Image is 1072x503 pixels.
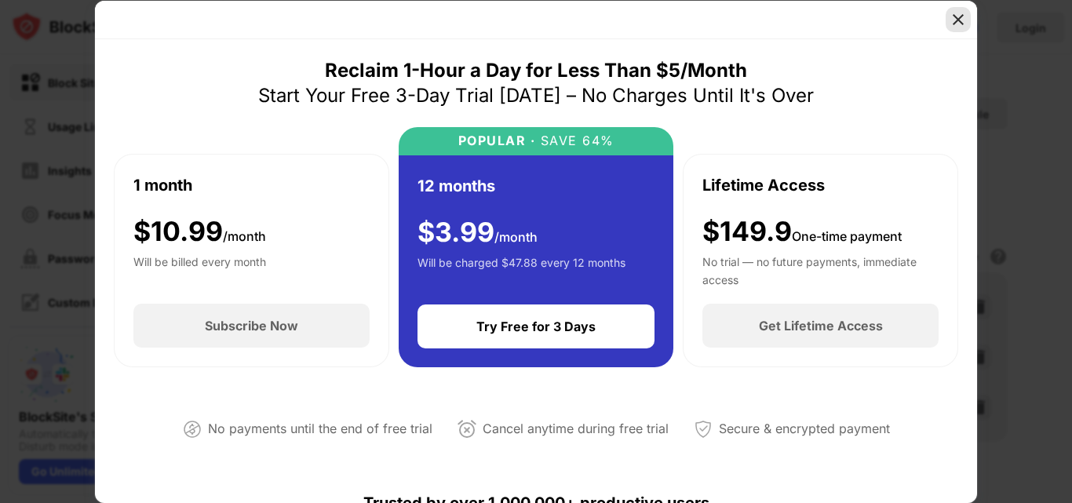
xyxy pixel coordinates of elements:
div: Try Free for 3 Days [476,319,596,334]
div: Will be billed every month [133,253,266,285]
div: No trial — no future payments, immediate access [702,253,939,285]
img: not-paying [183,420,202,439]
div: SAVE 64% [535,133,614,148]
div: $149.9 [702,216,902,248]
div: No payments until the end of free trial [208,417,432,440]
div: Lifetime Access [702,173,825,197]
div: Will be charged $47.88 every 12 months [417,254,625,286]
div: Start Your Free 3-Day Trial [DATE] – No Charges Until It's Over [258,83,814,108]
div: Get Lifetime Access [759,318,883,334]
div: 1 month [133,173,192,197]
div: $ 10.99 [133,216,266,248]
span: /month [223,228,266,244]
div: POPULAR · [458,133,536,148]
span: One-time payment [792,228,902,244]
img: cancel-anytime [458,420,476,439]
div: $ 3.99 [417,217,538,249]
span: /month [494,229,538,245]
img: secured-payment [694,420,713,439]
div: Secure & encrypted payment [719,417,890,440]
div: Reclaim 1-Hour a Day for Less Than $5/Month [325,58,747,83]
div: Cancel anytime during free trial [483,417,669,440]
div: 12 months [417,174,495,198]
div: Subscribe Now [205,318,298,334]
